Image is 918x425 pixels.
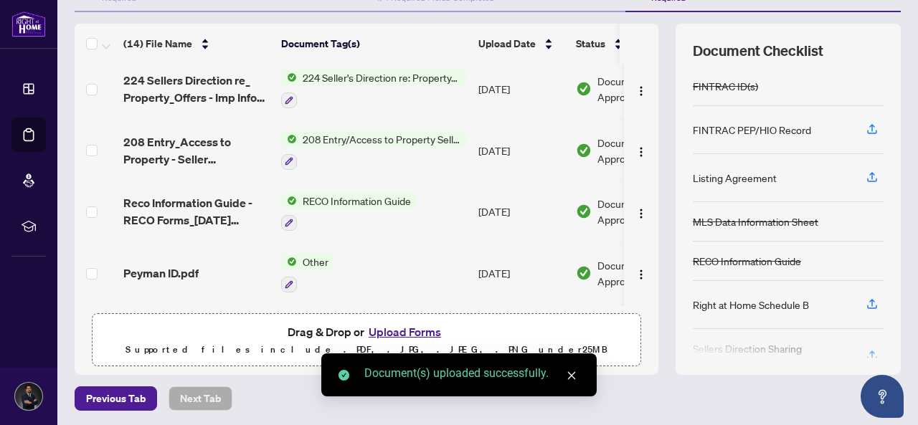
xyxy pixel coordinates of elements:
[473,242,570,304] td: [DATE]
[281,131,297,147] img: Status Icon
[693,41,823,61] span: Document Checklist
[630,139,653,162] button: Logo
[635,208,647,219] img: Logo
[297,254,334,269] span: Other
[281,131,467,170] button: Status Icon208 Entry/Access to Property Seller Acknowledgement
[861,375,904,418] button: Open asap
[123,72,270,106] span: 224 Sellers Direction re_ Property_Offers - Imp Info for Seller Ack - PropTx-OREA_[DATE] 19_58_00...
[339,370,349,381] span: check-circle
[15,383,42,410] img: Profile Icon
[275,24,473,64] th: Document Tag(s)
[630,77,653,100] button: Logo
[597,73,686,105] span: Document Approved
[630,200,653,223] button: Logo
[693,297,809,312] div: Right at Home Schedule B
[11,11,46,37] img: logo
[123,194,270,229] span: Reco Information Guide - RECO Forms_[DATE] 19_52_34.pdf
[693,78,758,94] div: FINTRAC ID(s)
[576,81,592,97] img: Document Status
[297,193,417,209] span: RECO Information Guide
[597,257,686,289] span: Document Approved
[123,36,192,52] span: (14) File Name
[567,371,577,381] span: close
[93,314,640,367] span: Drag & Drop orUpload FormsSupported files include .PDF, .JPG, .JPEG, .PNG under25MB
[693,214,818,229] div: MLS Data Information Sheet
[86,387,146,410] span: Previous Tab
[635,85,647,97] img: Logo
[364,323,445,341] button: Upload Forms
[693,253,801,269] div: RECO Information Guide
[576,36,605,52] span: Status
[576,204,592,219] img: Document Status
[169,386,232,411] button: Next Tab
[297,131,467,147] span: 208 Entry/Access to Property Seller Acknowledgement
[297,70,467,85] span: 224 Seller's Direction re: Property/Offers - Important Information for Seller Acknowledgement
[118,24,275,64] th: (14) File Name
[281,193,297,209] img: Status Icon
[473,181,570,243] td: [DATE]
[576,265,592,281] img: Document Status
[635,146,647,158] img: Logo
[281,254,297,269] img: Status Icon
[564,368,579,383] a: Close
[281,254,334,292] button: Status IconOther
[101,341,632,358] p: Supported files include .PDF, .JPG, .JPEG, .PNG under 25 MB
[473,304,570,366] td: [DATE]
[473,58,570,120] td: [DATE]
[635,269,647,280] img: Logo
[281,70,297,85] img: Status Icon
[597,135,686,166] span: Document Approved
[75,386,157,411] button: Previous Tab
[693,170,777,186] div: Listing Agreement
[597,196,686,227] span: Document Approved
[281,193,417,231] button: Status IconRECO Information Guide
[473,24,570,64] th: Upload Date
[364,365,579,382] div: Document(s) uploaded successfully.
[123,264,199,282] span: Peyman ID.pdf
[630,262,653,285] button: Logo
[288,323,445,341] span: Drag & Drop or
[576,143,592,158] img: Document Status
[473,120,570,181] td: [DATE]
[281,70,467,108] button: Status Icon224 Seller's Direction re: Property/Offers - Important Information for Seller Acknowle...
[693,122,811,138] div: FINTRAC PEP/HIO Record
[478,36,536,52] span: Upload Date
[570,24,692,64] th: Status
[123,133,270,168] span: 208 Entry_Access to Property - Seller Acknowledgement - PropTx-OREA_[DATE] 20_42_38.pdf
